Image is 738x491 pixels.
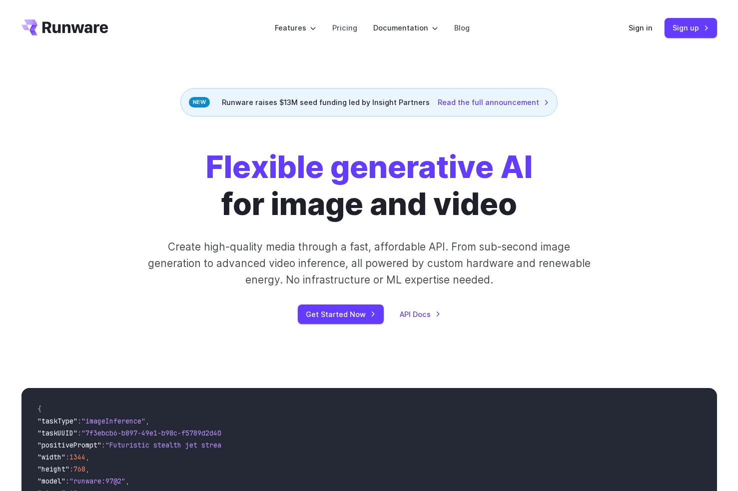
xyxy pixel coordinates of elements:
span: , [145,416,149,425]
span: "model" [37,476,65,485]
a: Blog [454,22,470,33]
span: "taskType" [37,416,77,425]
a: Sign up [665,18,717,37]
div: Runware raises $13M seed funding led by Insight Partners [180,88,558,116]
h1: for image and video [206,148,533,222]
p: Create high-quality media through a fast, affordable API. From sub-second image generation to adv... [146,238,592,288]
a: Sign in [629,22,653,33]
span: : [69,464,73,473]
a: Go to / [21,19,108,35]
span: "7f3ebcb6-b897-49e1-b98c-f5789d2d40d7" [81,428,233,437]
strong: Flexible generative AI [206,148,533,185]
span: : [65,476,69,485]
span: , [85,452,89,461]
span: "taskUUID" [37,428,77,437]
a: Read the full announcement [438,96,549,108]
span: "runware:97@2" [69,476,125,485]
label: Documentation [373,22,438,33]
a: Get Started Now [298,304,384,324]
span: : [77,428,81,437]
span: { [37,404,41,413]
span: "Futuristic stealth jet streaking through a neon-lit cityscape with glowing purple exhaust" [105,440,469,449]
span: "height" [37,464,69,473]
span: : [65,452,69,461]
span: "positivePrompt" [37,440,101,449]
span: : [77,416,81,425]
span: , [85,464,89,473]
span: : [101,440,105,449]
span: , [125,476,129,485]
a: API Docs [400,308,441,320]
a: Pricing [332,22,357,33]
span: "width" [37,452,65,461]
label: Features [275,22,316,33]
span: 768 [73,464,85,473]
span: 1344 [69,452,85,461]
span: "imageInference" [81,416,145,425]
